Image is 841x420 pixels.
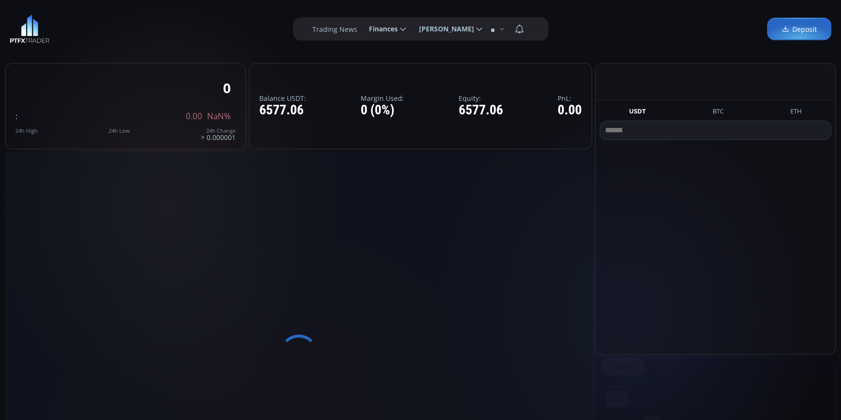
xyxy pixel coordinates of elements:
[782,24,817,34] span: Deposit
[109,128,130,134] div: 24h Low
[362,19,398,39] span: Finances
[767,18,831,41] a: Deposit
[15,128,38,134] div: 24h High
[709,107,728,119] button: BTC
[412,19,474,39] span: [PERSON_NAME]
[201,128,236,134] div: 24h Change
[786,107,806,119] button: ETH
[201,128,236,141] div: > 0.000001
[312,24,357,34] label: Trading News
[459,95,503,102] label: Equity:
[259,95,306,102] label: Balance USDT:
[459,103,503,118] div: 6577.06
[625,107,650,119] button: USDT
[259,103,306,118] div: 6577.06
[10,14,50,43] img: LOGO
[361,95,404,102] label: Margin Used:
[207,112,231,121] span: NaN%
[558,95,582,102] label: PnL:
[361,103,404,118] div: 0 (0%)
[186,112,202,121] span: 0.00
[558,103,582,118] div: 0.00
[15,111,17,122] span: :
[223,81,231,96] div: 0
